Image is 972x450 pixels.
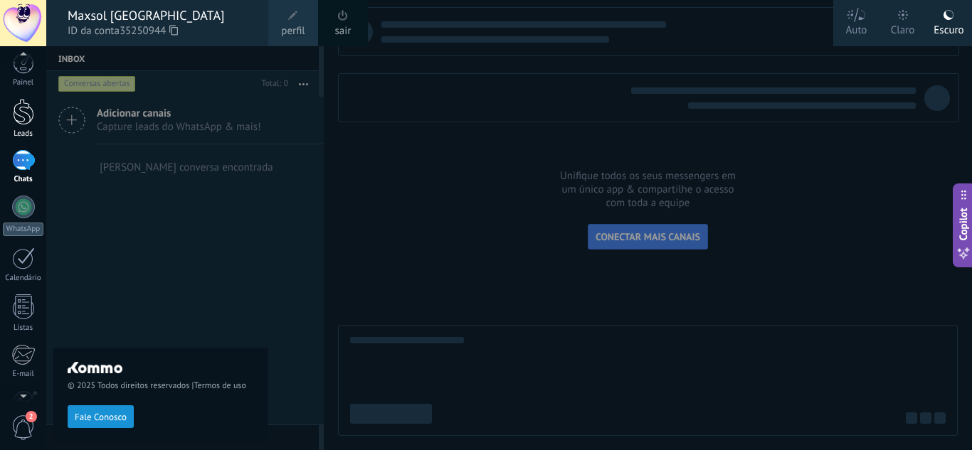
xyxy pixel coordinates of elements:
[194,380,245,391] a: Termos de uso
[846,9,867,46] div: Auto
[120,23,178,39] span: 35250944
[75,412,127,422] span: Fale Conosco
[3,223,43,236] div: WhatsApp
[68,380,254,391] span: © 2025 Todos direitos reservados |
[956,208,971,240] span: Copilot
[3,274,44,283] div: Calendário
[3,323,44,333] div: Listas
[68,405,134,428] button: Fale Conosco
[3,78,44,87] div: Painel
[891,9,915,46] div: Claro
[3,129,44,139] div: Leads
[3,370,44,379] div: E-mail
[68,8,254,23] div: Maxsol [GEOGRAPHIC_DATA]
[26,411,37,422] span: 2
[68,411,134,422] a: Fale Conosco
[68,23,254,39] span: ID da conta
[3,175,44,184] div: Chats
[281,23,305,39] span: perfil
[934,9,963,46] div: Escuro
[335,23,352,39] a: sair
